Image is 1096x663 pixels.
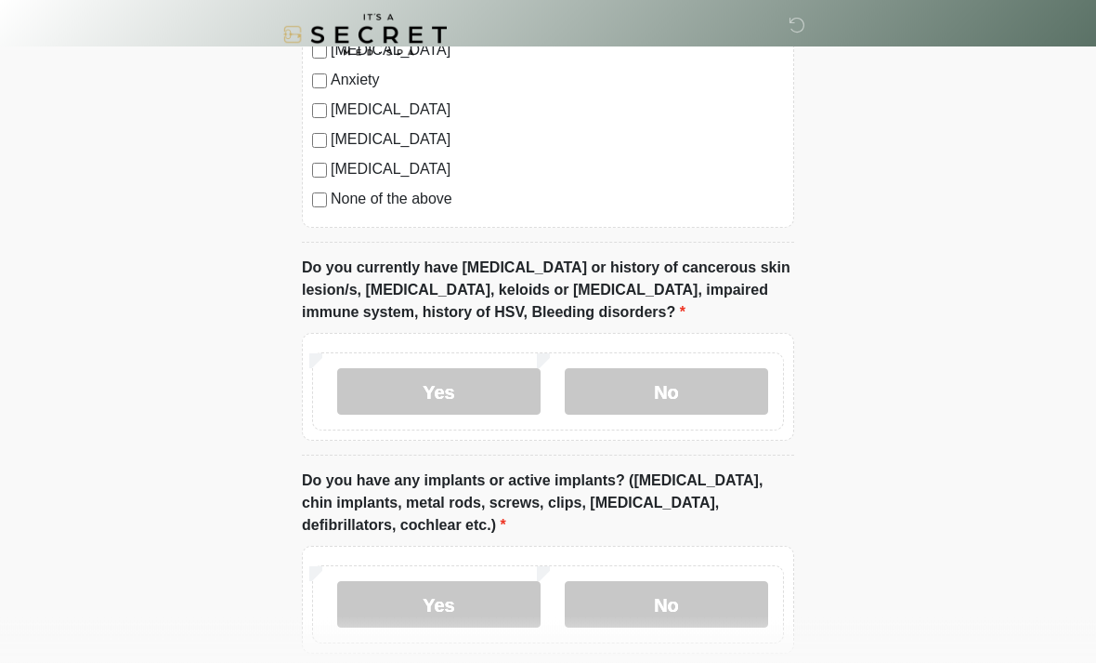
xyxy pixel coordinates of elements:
[312,193,327,208] input: None of the above
[565,369,768,416] label: No
[312,74,327,89] input: Anxiety
[331,99,784,122] label: [MEDICAL_DATA]
[331,129,784,152] label: [MEDICAL_DATA]
[565,582,768,629] label: No
[337,369,541,416] label: Yes
[302,258,794,325] label: Do you currently have [MEDICAL_DATA] or history of cancerous skin lesion/s, [MEDICAL_DATA], keloi...
[312,104,327,119] input: [MEDICAL_DATA]
[312,164,327,179] input: [MEDICAL_DATA]
[331,70,784,92] label: Anxiety
[312,134,327,149] input: [MEDICAL_DATA]
[283,14,447,56] img: It's A Secret Med Spa Logo
[331,159,784,181] label: [MEDICAL_DATA]
[331,189,784,211] label: None of the above
[337,582,541,629] label: Yes
[302,471,794,537] label: Do you have any implants or active implants? ([MEDICAL_DATA], chin implants, metal rods, screws, ...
